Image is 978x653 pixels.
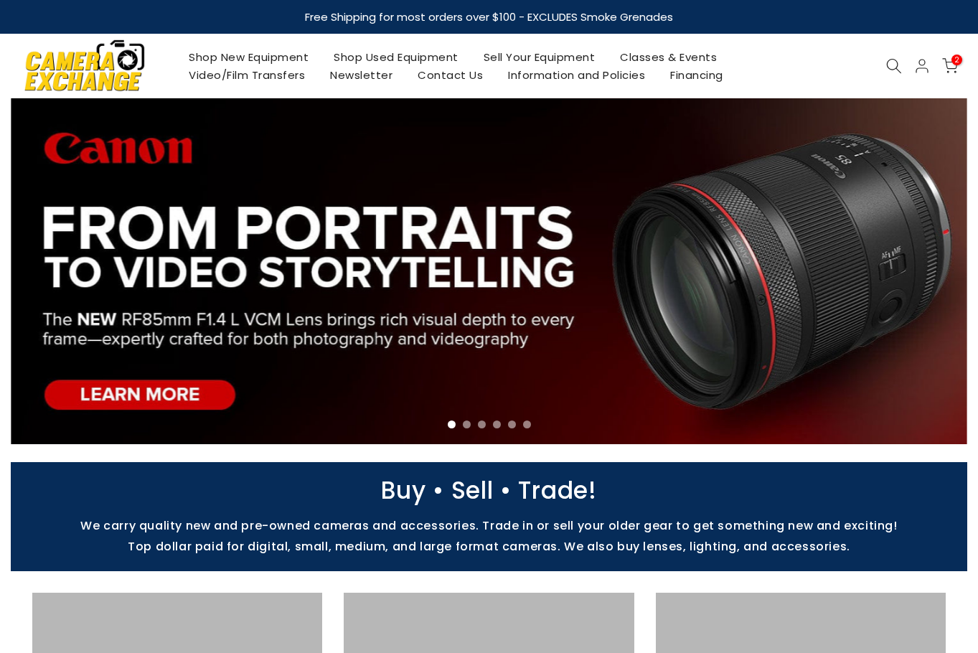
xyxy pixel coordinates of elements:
a: Shop Used Equipment [321,48,471,66]
li: Page dot 4 [493,421,501,428]
a: Sell Your Equipment [471,48,608,66]
li: Page dot 6 [523,421,531,428]
a: Contact Us [405,66,496,84]
a: Classes & Events [608,48,730,66]
a: Shop New Equipment [177,48,321,66]
li: Page dot 2 [463,421,471,428]
a: Video/Film Transfers [177,66,318,84]
span: 2 [951,55,962,65]
li: Page dot 5 [508,421,516,428]
a: Newsletter [318,66,405,84]
a: Financing [658,66,736,84]
li: Page dot 3 [478,421,486,428]
a: Information and Policies [496,66,658,84]
a: 2 [942,58,958,74]
p: We carry quality new and pre-owned cameras and accessories. Trade in or sell your older gear to g... [4,519,974,532]
p: Top dollar paid for digital, small, medium, and large format cameras. We also buy lenses, lightin... [4,540,974,553]
p: Buy • Sell • Trade! [4,484,974,497]
li: Page dot 1 [448,421,456,428]
strong: Free Shipping for most orders over $100 - EXCLUDES Smoke Grenades [305,9,673,24]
